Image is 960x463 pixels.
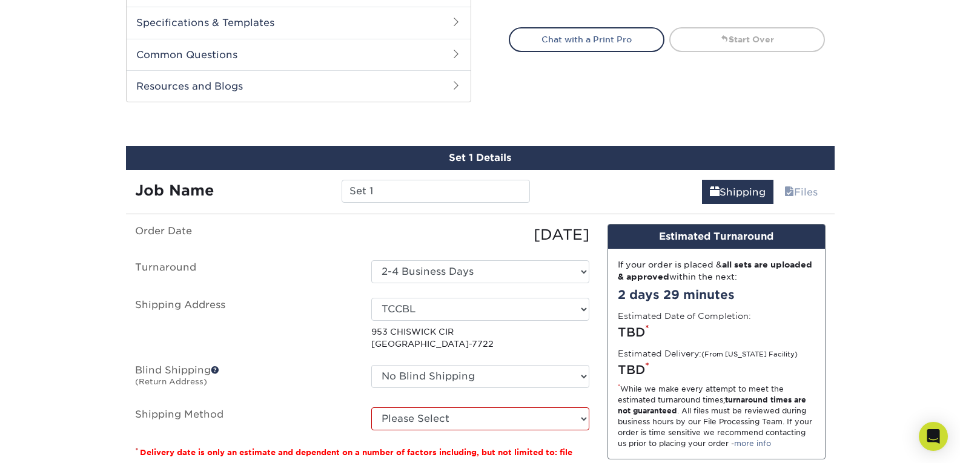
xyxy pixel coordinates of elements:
[776,180,826,204] a: Files
[919,422,948,451] div: Open Intercom Messenger
[618,361,815,379] div: TBD
[342,180,530,203] input: Enter a job name
[618,384,815,449] div: While we make every attempt to meet the estimated turnaround times; . All files must be reviewed ...
[618,323,815,341] div: TBD
[509,27,664,51] a: Chat with a Print Pro
[701,350,798,358] small: (From [US_STATE] Facility)
[702,180,773,204] a: Shipping
[126,298,362,350] label: Shipping Address
[784,186,794,198] span: files
[669,27,825,51] a: Start Over
[618,310,751,322] label: Estimated Date of Completion:
[126,224,362,246] label: Order Date
[362,224,598,246] div: [DATE]
[135,182,214,199] strong: Job Name
[126,260,362,283] label: Turnaround
[618,395,806,415] strong: turnaround times are not guaranteed
[618,286,815,304] div: 2 days 29 minutes
[126,365,362,393] label: Blind Shipping
[126,146,835,170] div: Set 1 Details
[127,7,471,38] h2: Specifications & Templates
[618,347,798,360] label: Estimated Delivery:
[710,186,720,198] span: shipping
[127,70,471,102] h2: Resources and Blogs
[618,258,815,283] div: If your order is placed & within the next:
[126,407,362,430] label: Shipping Method
[608,225,825,249] div: Estimated Turnaround
[3,426,103,459] iframe: Google Customer Reviews
[371,326,589,350] p: 953 CHISWICK CIR [GEOGRAPHIC_DATA]-7722
[127,39,471,70] h2: Common Questions
[135,377,207,386] small: (Return Address)
[734,439,771,448] a: more info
